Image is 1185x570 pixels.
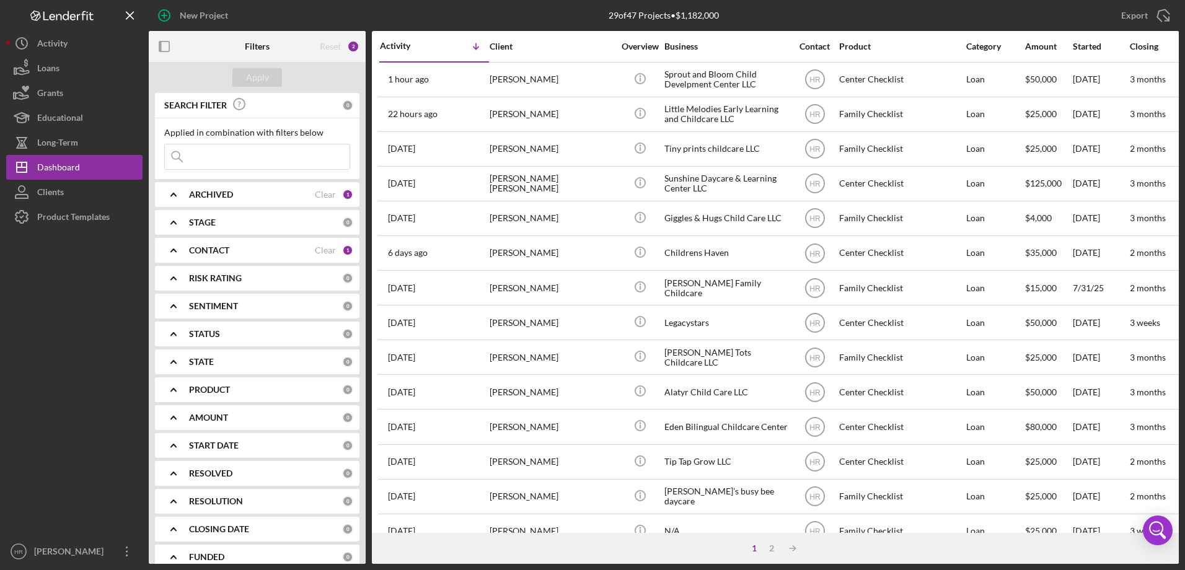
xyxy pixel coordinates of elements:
div: 0 [342,551,353,563]
div: Loan [966,98,1024,131]
time: 2025-08-14 05:41 [388,318,415,328]
div: Long-Term [37,130,78,158]
time: 2025-08-14 21:25 [388,283,415,293]
text: HR [809,180,821,188]
div: $4,000 [1025,202,1072,235]
time: 2 months [1130,247,1166,258]
time: 2025-08-16 18:53 [388,248,428,258]
div: Loan [966,63,1024,96]
div: Client [490,42,614,51]
text: HR [809,388,821,397]
div: [DATE] [1073,306,1129,339]
text: HR [809,110,821,119]
text: HR [14,548,23,555]
div: [PERSON_NAME] [490,480,614,513]
div: $25,000 [1025,98,1072,131]
div: 0 [342,384,353,395]
div: Reset [320,42,341,51]
div: 0 [342,468,353,479]
div: [DATE] [1073,341,1129,374]
div: Family Checklist [839,341,963,374]
b: STATE [189,357,214,367]
div: Loan [966,410,1024,443]
div: Clear [315,245,336,255]
div: Loan [966,480,1024,513]
div: [DATE] [1073,410,1129,443]
div: [PERSON_NAME] [490,375,614,408]
div: Loan [966,445,1024,478]
div: 29 of 47 Projects • $1,182,000 [609,11,719,20]
div: $80,000 [1025,410,1072,443]
div: Open Intercom Messenger [1143,515,1173,545]
b: SENTIMENT [189,301,238,311]
div: Loans [37,56,59,84]
time: 3 months [1130,74,1166,84]
div: [DATE] [1073,480,1129,513]
div: Loan [966,133,1024,165]
text: HR [809,493,821,501]
div: Loan [966,237,1024,270]
div: 0 [342,100,353,111]
div: 7/31/25 [1073,271,1129,304]
time: 3 months [1130,421,1166,432]
div: Family Checklist [839,271,963,304]
a: Product Templates [6,204,143,229]
time: 2025-08-17 23:03 [388,213,415,223]
b: RISK RATING [189,273,242,283]
div: [DATE] [1073,98,1129,131]
div: 2 [347,40,359,53]
button: HR[PERSON_NAME] [6,539,143,564]
a: Grants [6,81,143,105]
div: 2 [763,543,780,553]
div: [PERSON_NAME] Tots Childcare LLC [664,341,788,374]
time: 2025-08-22 18:26 [388,74,429,84]
div: [DATE] [1073,237,1129,270]
div: 0 [342,300,353,312]
div: Center Checklist [839,445,963,478]
div: [PERSON_NAME] [31,539,112,567]
div: [PERSON_NAME] [490,306,614,339]
div: 1 [342,245,353,256]
div: [PERSON_NAME] Family Childcare [664,271,788,304]
time: 2 months [1130,456,1166,467]
button: New Project [149,3,240,28]
text: HR [809,318,821,327]
div: 0 [342,273,353,284]
b: START DATE [189,441,239,450]
text: HR [809,458,821,467]
div: Clear [315,190,336,199]
div: Loan [966,271,1024,304]
text: HR [809,249,821,258]
text: HR [809,214,821,223]
div: Family Checklist [839,98,963,131]
time: 3 months [1130,108,1166,119]
div: Amount [1025,42,1072,51]
div: [PERSON_NAME] [PERSON_NAME] [490,167,614,200]
div: [PERSON_NAME] [490,515,614,548]
div: 1 [342,189,353,200]
time: 3 weeks [1130,317,1160,328]
button: Loans [6,56,143,81]
div: Activity [37,31,68,59]
time: 2025-08-07 01:57 [388,526,415,536]
div: [PERSON_NAME] [490,98,614,131]
button: Educational [6,105,143,130]
div: [PERSON_NAME] [490,202,614,235]
div: 1 [746,543,763,553]
b: RESOLVED [189,468,232,478]
a: Long-Term [6,130,143,155]
div: [PERSON_NAME] [490,237,614,270]
div: Family Checklist [839,515,963,548]
div: Giggles & Hugs Child Care LLC [664,202,788,235]
div: Tiny prints childcare LLC [664,133,788,165]
div: Product Templates [37,204,110,232]
time: 2025-08-10 04:43 [388,491,415,501]
div: Center Checklist [839,375,963,408]
b: CLOSING DATE [189,524,249,534]
div: [PERSON_NAME] [490,341,614,374]
div: Clients [37,180,64,208]
div: [PERSON_NAME] [490,271,614,304]
div: Contact [791,42,838,51]
time: 3 months [1130,352,1166,362]
div: [PERSON_NAME] [490,133,614,165]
